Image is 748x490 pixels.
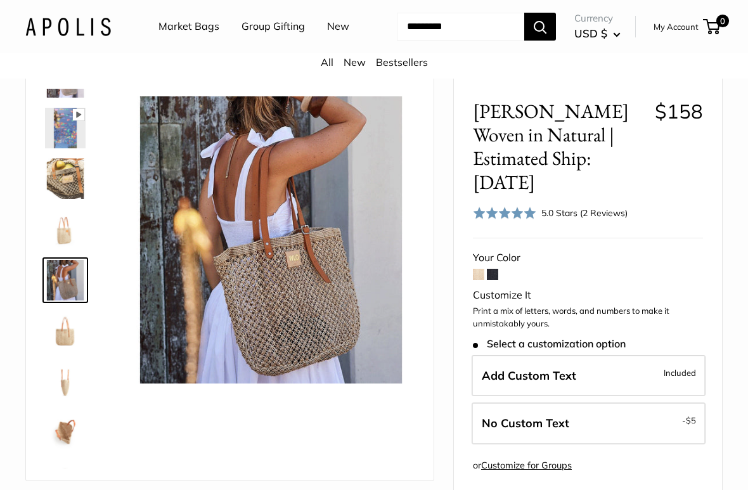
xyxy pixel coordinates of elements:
div: 5.0 Stars (2 Reviews) [473,203,628,222]
span: [PERSON_NAME] Woven in Natural | Estimated Ship: [DATE] [473,100,645,194]
span: Currency [574,10,621,27]
span: Included [664,365,696,380]
img: Mercado Woven in Natural | Estimated Ship: Oct. 19th [45,158,86,199]
a: My Account [654,19,699,34]
img: Mercado Woven in Natural | Estimated Ship: Oct. 19th [45,361,86,402]
a: Mercado Woven in Natural | Estimated Ship: Oct. 19th [42,207,88,252]
a: Mercado Woven in Natural | Estimated Ship: Oct. 19th [42,409,88,455]
span: Select a customization option [473,338,626,350]
button: USD $ [574,23,621,44]
a: Mercado Woven in Natural | Estimated Ship: Oct. 19th [42,359,88,404]
div: Customize It [473,286,703,305]
span: - [682,413,696,428]
a: New [327,17,349,36]
span: USD $ [574,27,607,40]
a: Mercado Woven in Natural | Estimated Ship: Oct. 19th [42,257,88,303]
div: Your Color [473,248,703,268]
span: $158 [655,99,703,124]
span: 0 [716,15,729,27]
div: 5.0 Stars (2 Reviews) [541,206,628,220]
a: Market Bags [158,17,219,36]
span: No Custom Text [482,416,569,430]
a: Mercado Woven in Natural | Estimated Ship: Oct. 19th [42,308,88,354]
a: Mercado Woven in Natural | Estimated Ship: Oct. 19th [42,105,88,151]
img: Mercado Woven in Natural | Estimated Ship: Oct. 19th [45,209,86,250]
a: 0 [704,19,720,34]
div: or [473,457,572,474]
img: Mercado Woven in Natural | Estimated Ship: Oct. 19th [45,412,86,453]
img: Apolis [25,17,111,35]
img: Mercado Woven in Natural | Estimated Ship: Oct. 19th [45,260,86,300]
a: New [344,56,366,68]
button: Search [524,13,556,41]
a: All [321,56,333,68]
a: Group Gifting [242,17,305,36]
input: Search... [397,13,524,41]
span: $5 [686,415,696,425]
p: Print a mix of letters, words, and numbers to make it unmistakably yours. [473,305,703,330]
img: Mercado Woven in Natural | Estimated Ship: Oct. 19th [45,311,86,351]
a: Bestsellers [376,56,428,68]
label: Add Custom Text [472,355,706,397]
img: Mercado Woven in Natural | Estimated Ship: Oct. 19th [45,108,86,148]
a: Mercado Woven in Natural | Estimated Ship: Oct. 19th [42,156,88,202]
label: Leave Blank [472,403,706,444]
img: Mercado Woven in Natural | Estimated Ship: Oct. 19th [127,96,415,384]
a: Customize for Groups [481,460,572,471]
span: Add Custom Text [482,368,576,383]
